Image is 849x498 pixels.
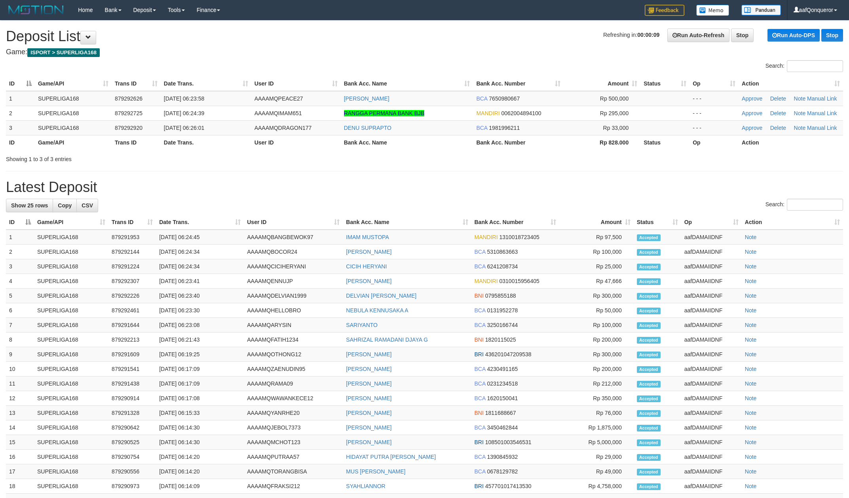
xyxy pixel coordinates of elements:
[34,318,108,333] td: SUPERLIGA168
[476,110,500,116] span: MANDIRI
[34,230,108,245] td: SUPERLIGA168
[770,95,786,102] a: Delete
[794,110,806,116] a: Note
[115,125,142,131] span: 879292920
[244,420,343,435] td: AAAAMQJEBOL7373
[559,362,634,376] td: Rp 200,000
[475,307,486,314] span: BCA
[156,464,244,479] td: [DATE] 06:14:20
[6,106,35,120] td: 2
[34,245,108,259] td: SUPERLIGA168
[559,245,634,259] td: Rp 100,000
[34,464,108,479] td: SUPERLIGA168
[108,362,156,376] td: 879291541
[637,395,661,402] span: Accepted
[731,29,754,42] a: Stop
[346,439,391,445] a: [PERSON_NAME]
[741,5,781,15] img: panduan.png
[559,318,634,333] td: Rp 100,000
[487,307,518,314] span: Copy 0131952278 to clipboard
[164,110,204,116] span: [DATE] 06:24:39
[346,322,378,328] a: SARIYANTO
[6,230,34,245] td: 1
[6,91,35,106] td: 1
[346,336,428,343] a: SAHRIZAL RAMADANI DJAYA G
[681,289,742,303] td: aafDAMAIIDNF
[787,60,843,72] input: Search:
[745,249,757,255] a: Note
[341,135,473,150] th: Bank Acc. Name
[6,450,34,464] td: 16
[108,347,156,362] td: 879291609
[681,450,742,464] td: aafDAMAIIDNF
[34,289,108,303] td: SUPERLIGA168
[475,336,484,343] span: BNI
[645,5,684,16] img: Feedback.jpg
[475,249,486,255] span: BCA
[6,347,34,362] td: 9
[681,362,742,376] td: aafDAMAIIDNF
[487,380,518,387] span: Copy 0231234518 to clipboard
[681,318,742,333] td: aafDAMAIIDNF
[637,454,661,461] span: Accepted
[681,406,742,420] td: aafDAMAIIDNF
[6,120,35,135] td: 3
[487,249,518,255] span: Copy 5310863663 to clipboard
[34,333,108,347] td: SUPERLIGA168
[745,336,757,343] a: Note
[745,424,757,431] a: Note
[559,259,634,274] td: Rp 25,000
[6,333,34,347] td: 8
[603,32,659,38] span: Refreshing in:
[559,303,634,318] td: Rp 50,000
[6,303,34,318] td: 6
[485,351,532,357] span: Copy 436201047209538 to clipboard
[76,199,98,212] a: CSV
[11,202,48,209] span: Show 25 rows
[476,95,487,102] span: BCA
[471,215,559,230] th: Bank Acc. Number: activate to sort column ascending
[475,439,484,445] span: BRI
[346,366,391,372] a: [PERSON_NAME]
[244,230,343,245] td: AAAAMQBANGBEWOK97
[156,274,244,289] td: [DATE] 06:23:41
[475,380,486,387] span: BCA
[34,347,108,362] td: SUPERLIGA168
[34,259,108,274] td: SUPERLIGA168
[487,366,518,372] span: Copy 4230491165 to clipboard
[156,420,244,435] td: [DATE] 06:14:30
[821,29,843,42] a: Stop
[6,464,34,479] td: 17
[34,406,108,420] td: SUPERLIGA168
[489,125,520,131] span: Copy 1981996211 to clipboard
[475,278,498,284] span: MANDIRI
[475,424,486,431] span: BCA
[346,468,405,475] a: MUS [PERSON_NAME]
[475,293,484,299] span: BNI
[765,60,843,72] label: Search:
[475,234,498,240] span: MANDIRI
[559,347,634,362] td: Rp 300,000
[794,125,806,131] a: Note
[745,234,757,240] a: Note
[244,274,343,289] td: AAAAMQENNUJP
[476,125,487,131] span: BCA
[489,95,520,102] span: Copy 7650980667 to clipboard
[164,95,204,102] span: [DATE] 06:23:58
[156,230,244,245] td: [DATE] 06:24:45
[637,337,661,344] span: Accepted
[35,91,112,106] td: SUPERLIGA168
[346,278,391,284] a: [PERSON_NAME]
[787,199,843,211] input: Search:
[35,135,112,150] th: Game/API
[745,410,757,416] a: Note
[156,376,244,391] td: [DATE] 06:17:09
[251,135,341,150] th: User ID
[485,410,516,416] span: Copy 1811688667 to clipboard
[559,406,634,420] td: Rp 76,000
[156,333,244,347] td: [DATE] 06:21:43
[681,303,742,318] td: aafDAMAIIDNF
[807,125,837,131] a: Manual Link
[6,376,34,391] td: 11
[475,410,484,416] span: BNI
